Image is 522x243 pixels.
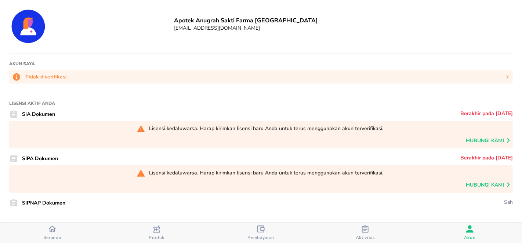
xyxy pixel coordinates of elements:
[313,222,417,243] button: Aktivitas
[460,110,513,117] div: Berakhir pada [DATE]
[104,222,209,243] button: Produk
[466,180,513,193] span: Hubungi kami
[12,73,67,82] div: Tidak diverifikasi
[149,125,384,132] div: Lisensi kedaluwarsa. Harap kirimkan lisensi baru Anda untuk terus menggunakan akun terverifikasi.
[22,111,55,118] span: SIA Dokumen
[22,199,66,206] span: SIPNAP Dokumen
[174,25,513,32] h6: [EMAIL_ADDRESS][DOMAIN_NAME]
[460,154,513,161] div: Berakhir pada [DATE]
[464,235,476,240] span: Akun
[9,7,47,45] img: Account Details
[466,136,513,148] span: Hubungi kami
[9,70,513,84] button: Tidak diverifikasi
[149,235,164,240] span: Produk
[356,235,375,240] span: Aktivitas
[209,222,313,243] button: Pembayaran
[248,235,275,240] span: Pembayaran
[9,61,513,67] h1: Akun saya
[149,169,384,176] div: Lisensi kedaluwarsa. Harap kirimkan lisensi baru Anda untuk terus menggunakan akun terverifikasi.
[9,100,513,106] h1: Lisensi Aktif Anda
[22,155,58,162] span: SIPA Dokumen
[174,16,513,25] h6: Apotek Anugrah Sakti Farma [GEOGRAPHIC_DATA]
[504,199,513,206] div: Sah
[418,222,522,243] button: Akun
[43,235,61,240] span: Beranda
